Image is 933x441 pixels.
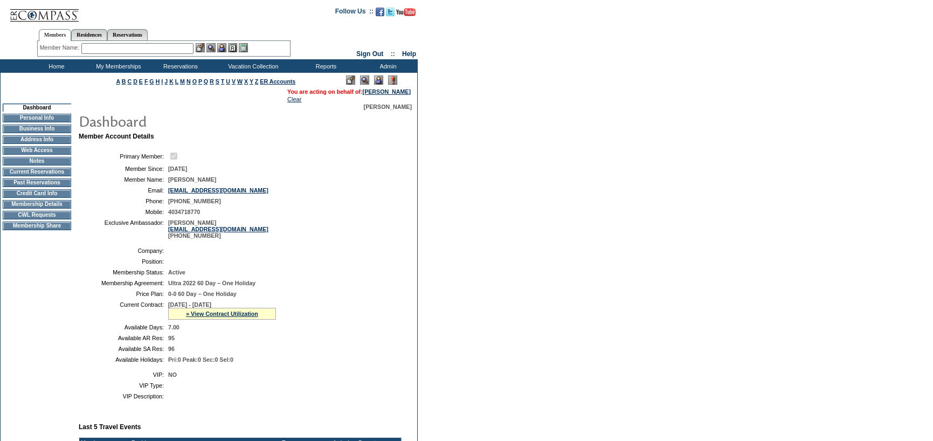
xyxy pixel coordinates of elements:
[255,78,259,85] a: Z
[396,8,416,16] img: Subscribe to our YouTube Channel
[386,8,395,16] img: Follow us on Twitter
[83,209,164,215] td: Mobile:
[83,166,164,172] td: Member Since:
[388,75,397,85] img: Log Concern/Member Elevation
[168,301,211,308] span: [DATE] - [DATE]
[161,78,163,85] a: I
[196,43,205,52] img: b_edit.gif
[127,78,132,85] a: C
[116,78,120,85] a: A
[86,59,148,73] td: My Memberships
[83,176,164,183] td: Member Name:
[83,346,164,352] td: Available SA Res:
[39,29,72,41] a: Members
[164,78,168,85] a: J
[204,78,208,85] a: Q
[168,280,255,286] span: Ultra 2022 60 Day – One Holiday
[239,43,248,52] img: b_calculator.gif
[3,146,71,155] td: Web Access
[210,59,294,73] td: Vacation Collection
[206,43,216,52] img: View
[83,151,164,161] td: Primary Member:
[396,11,416,17] a: Subscribe to our YouTube Channel
[83,324,164,330] td: Available Days:
[139,78,143,85] a: E
[3,211,71,219] td: CWL Requests
[168,198,221,204] span: [PHONE_NUMBER]
[83,269,164,275] td: Membership Status:
[133,78,137,85] a: D
[192,78,197,85] a: O
[198,78,202,85] a: P
[156,78,160,85] a: H
[79,423,141,431] b: Last 5 Travel Events
[168,335,175,341] span: 95
[3,222,71,230] td: Membership Share
[168,291,237,297] span: 0-0 60 Day – One Holiday
[391,50,395,58] span: ::
[210,78,214,85] a: R
[3,178,71,187] td: Past Reservations
[83,356,164,363] td: Available Holidays:
[83,258,164,265] td: Position:
[168,324,179,330] span: 7.00
[232,78,236,85] a: V
[376,8,384,16] img: Become our fan on Facebook
[3,125,71,133] td: Business Info
[294,59,356,73] td: Reports
[24,59,86,73] td: Home
[83,301,164,320] td: Current Contract:
[186,78,191,85] a: N
[287,88,411,95] span: You are acting on behalf of:
[180,78,185,85] a: M
[83,393,164,399] td: VIP Description:
[3,157,71,166] td: Notes
[356,50,383,58] a: Sign Out
[186,311,258,317] a: » View Contract Utilization
[71,29,107,40] a: Residences
[144,78,148,85] a: F
[175,78,178,85] a: L
[168,166,187,172] span: [DATE]
[335,6,374,19] td: Follow Us ::
[3,135,71,144] td: Address Info
[228,43,237,52] img: Reservations
[122,78,126,85] a: B
[168,371,177,378] span: NO
[83,219,164,239] td: Exclusive Ambassador:
[356,59,418,73] td: Admin
[216,78,219,85] a: S
[83,280,164,286] td: Membership Agreement:
[83,247,164,254] td: Company:
[148,59,210,73] td: Reservations
[3,104,71,112] td: Dashboard
[250,78,253,85] a: Y
[360,75,369,85] img: View Mode
[260,78,295,85] a: ER Accounts
[83,198,164,204] td: Phone:
[237,78,243,85] a: W
[168,176,216,183] span: [PERSON_NAME]
[402,50,416,58] a: Help
[3,189,71,198] td: Credit Card Info
[79,133,154,140] b: Member Account Details
[168,187,268,194] a: [EMAIL_ADDRESS][DOMAIN_NAME]
[244,78,248,85] a: X
[221,78,225,85] a: T
[226,78,230,85] a: U
[168,269,185,275] span: Active
[374,75,383,85] img: Impersonate
[168,219,268,239] span: [PERSON_NAME] [PHONE_NUMBER]
[168,226,268,232] a: [EMAIL_ADDRESS][DOMAIN_NAME]
[287,96,301,102] a: Clear
[78,110,294,132] img: pgTtlDashboard.gif
[107,29,148,40] a: Reservations
[168,356,233,363] span: Pri:0 Peak:0 Sec:0 Sel:0
[83,291,164,297] td: Price Plan:
[149,78,154,85] a: G
[83,187,164,194] td: Email:
[3,200,71,209] td: Membership Details
[364,104,412,110] span: [PERSON_NAME]
[217,43,226,52] img: Impersonate
[40,43,81,52] div: Member Name:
